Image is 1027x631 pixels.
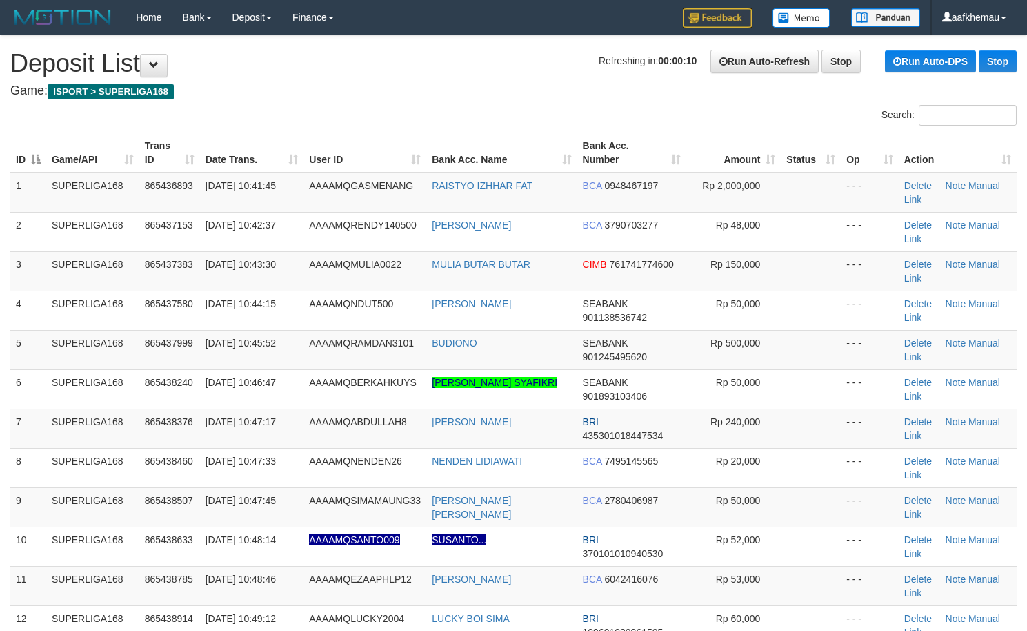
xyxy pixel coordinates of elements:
[46,527,139,566] td: SUPERLIGA168
[206,613,276,624] span: [DATE] 10:49:12
[899,133,1017,173] th: Action: activate to sort column ascending
[206,259,276,270] span: [DATE] 10:43:30
[309,220,417,231] span: AAAAMQRENDY140500
[200,133,304,173] th: Date Trans.: activate to sort column ascending
[10,84,1017,98] h4: Game:
[46,330,139,369] td: SUPERLIGA168
[583,456,602,467] span: BCA
[716,298,761,309] span: Rp 50,000
[904,259,932,270] a: Delete
[206,534,276,545] span: [DATE] 10:48:14
[583,259,607,270] span: CIMB
[145,495,193,506] span: 865438507
[10,487,46,527] td: 9
[604,180,658,191] span: Copy 0948467197 to clipboard
[772,8,830,28] img: Button%20Memo.svg
[583,312,647,323] span: Copy 901138536742 to clipboard
[145,534,193,545] span: 865438633
[10,251,46,291] td: 3
[309,534,399,545] span: Nama rekening ada tanda titik/strip, harap diedit
[716,574,761,585] span: Rp 53,000
[904,298,1000,323] a: Manual Link
[946,259,966,270] a: Note
[432,180,532,191] a: RAISTYO IZHHAR FAT
[583,180,602,191] span: BCA
[309,456,402,467] span: AAAAMQNENDEN26
[145,377,193,388] span: 865438240
[904,377,932,388] a: Delete
[583,613,599,624] span: BRI
[583,220,602,231] span: BCA
[10,173,46,213] td: 1
[946,377,966,388] a: Note
[206,338,276,349] span: [DATE] 10:45:52
[583,338,628,349] span: SEABANK
[10,330,46,369] td: 5
[46,251,139,291] td: SUPERLIGA168
[309,259,401,270] span: AAAAMQMULIA0022
[716,456,761,467] span: Rp 20,000
[46,212,139,251] td: SUPERLIGA168
[145,220,193,231] span: 865437153
[904,574,1000,599] a: Manual Link
[206,495,276,506] span: [DATE] 10:47:45
[604,220,658,231] span: Copy 3790703277 to clipboard
[206,574,276,585] span: [DATE] 10:48:46
[206,377,276,388] span: [DATE] 10:46:47
[904,259,1000,284] a: Manual Link
[46,369,139,409] td: SUPERLIGA168
[206,416,276,427] span: [DATE] 10:47:17
[46,133,139,173] th: Game/API: activate to sort column ascending
[841,409,898,448] td: - - -
[432,495,511,520] a: [PERSON_NAME] [PERSON_NAME]
[432,534,486,545] a: SUSANTO...
[851,8,920,27] img: panduan.png
[432,416,511,427] a: [PERSON_NAME]
[583,430,664,441] span: Copy 435301018447534 to clipboard
[710,259,760,270] span: Rp 150,000
[432,259,530,270] a: MULIA BUTAR BUTAR
[577,133,687,173] th: Bank Acc. Number: activate to sort column ascending
[583,298,628,309] span: SEABANK
[781,133,841,173] th: Status: activate to sort column ascending
[716,377,761,388] span: Rp 50,000
[904,298,932,309] a: Delete
[309,338,414,349] span: AAAAMQRAMDAN3101
[46,291,139,330] td: SUPERLIGA168
[309,377,417,388] span: AAAAMQBERKAHKUYS
[885,50,976,72] a: Run Auto-DPS
[46,487,139,527] td: SUPERLIGA168
[10,448,46,487] td: 8
[904,377,1000,402] a: Manual Link
[10,566,46,605] td: 11
[10,291,46,330] td: 4
[432,377,557,388] a: [PERSON_NAME] SYAFIKRI
[904,416,1000,441] a: Manual Link
[841,566,898,605] td: - - -
[710,338,760,349] span: Rp 500,000
[309,298,393,309] span: AAAAMQNDUT500
[309,180,413,191] span: AAAAMQGASMENANG
[583,377,628,388] span: SEABANK
[946,416,966,427] a: Note
[583,495,602,506] span: BCA
[10,50,1017,77] h1: Deposit List
[432,220,511,231] a: [PERSON_NAME]
[710,50,819,73] a: Run Auto-Refresh
[904,574,932,585] a: Delete
[904,456,1000,480] a: Manual Link
[10,133,46,173] th: ID: activate to sort column descending
[919,105,1017,126] input: Search:
[609,259,673,270] span: Copy 761741774600 to clipboard
[946,220,966,231] a: Note
[10,409,46,448] td: 7
[145,180,193,191] span: 865436893
[432,574,511,585] a: [PERSON_NAME]
[604,574,658,585] span: Copy 6042416076 to clipboard
[206,456,276,467] span: [DATE] 10:47:33
[48,84,174,99] span: ISPORT > SUPERLIGA168
[10,212,46,251] td: 2
[841,291,898,330] td: - - -
[904,220,932,231] a: Delete
[599,55,697,66] span: Refreshing in:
